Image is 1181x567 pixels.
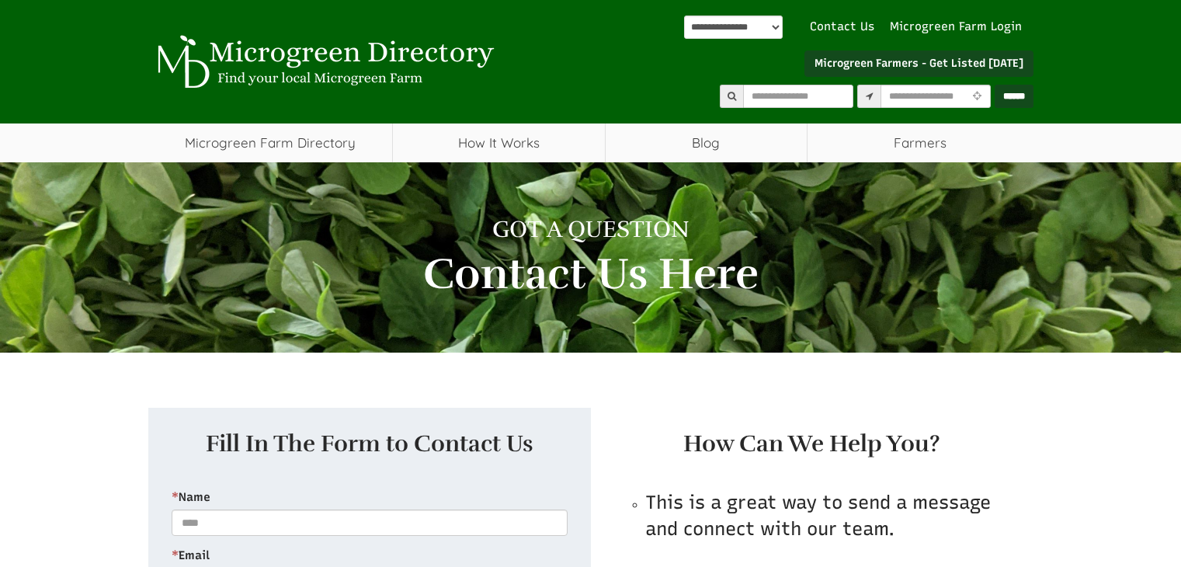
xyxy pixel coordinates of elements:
[393,123,605,162] a: How It Works
[148,123,393,162] a: Microgreen Farm Directory
[172,489,568,506] label: Name
[307,217,874,242] h1: GOT A QUESTION
[804,50,1033,77] a: Microgreen Farmers - Get Listed [DATE]
[890,19,1030,35] a: Microgreen Farm Login
[969,92,985,102] i: Use Current Location
[683,430,940,458] strong: How Can We Help You?
[684,16,783,39] div: Powered by
[148,35,498,89] img: Microgreen Directory
[606,123,807,162] a: Blog
[307,250,874,298] h2: Contact Us Here
[808,123,1033,162] span: Farmers
[172,548,568,564] label: Email
[645,491,991,540] span: This is a great way to send a message and connect with our team.
[206,430,533,458] strong: Fill In The Form to Contact Us
[802,19,882,35] a: Contact Us
[684,16,783,39] select: Language Translate Widget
